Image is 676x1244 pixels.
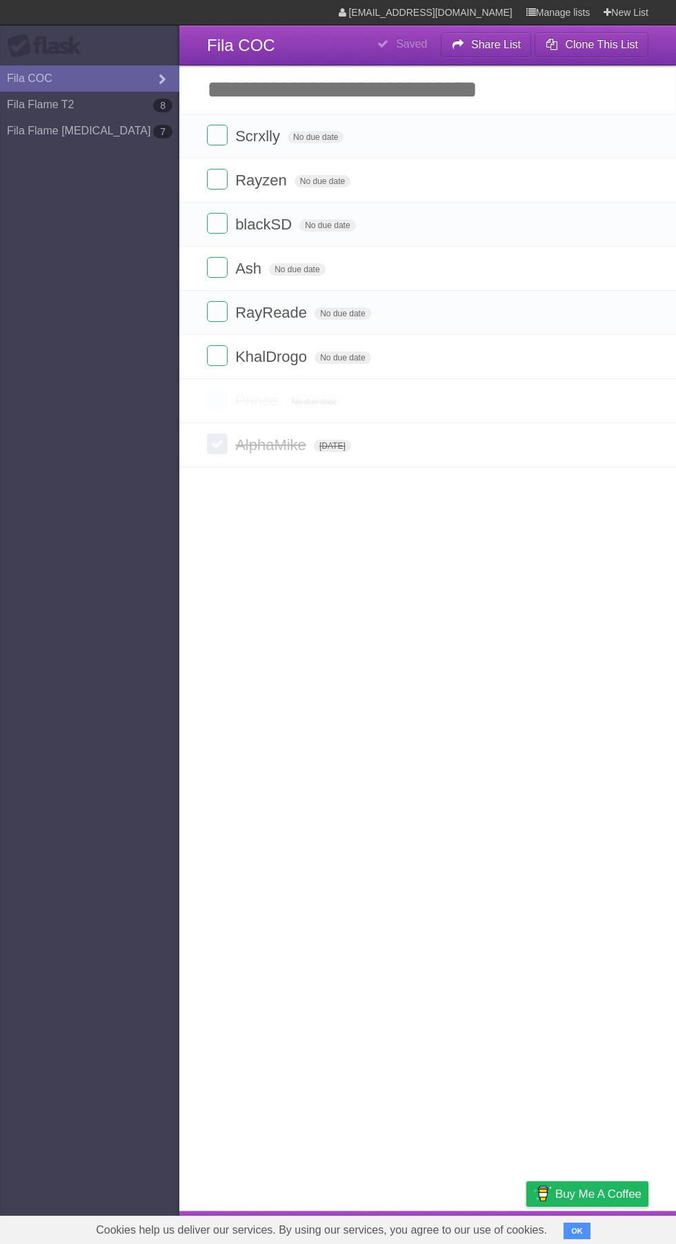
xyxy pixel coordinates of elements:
b: 8 [153,99,172,112]
label: Star task [564,125,590,147]
span: Prince [235,392,281,409]
a: About [343,1214,372,1241]
a: Buy me a coffee [526,1181,648,1207]
a: Developers [388,1214,444,1241]
span: Rayzen [235,172,290,189]
label: Done [207,257,228,278]
img: Buy me a coffee [533,1182,552,1205]
span: No due date [269,263,325,276]
span: No due date [295,175,350,187]
b: 7 [153,125,172,139]
label: Star task [564,345,590,368]
span: Cookies help us deliver our services. By using our services, you agree to our use of cookies. [82,1216,561,1244]
span: [DATE] [314,440,351,452]
span: No due date [315,307,370,320]
label: Done [207,434,228,454]
label: Star task [564,169,590,192]
span: Ash [235,260,265,277]
span: No due date [288,131,344,143]
label: Done [207,301,228,322]
span: RayReade [235,304,310,321]
a: Suggest a feature [561,1214,648,1241]
button: Clone This List [535,32,648,57]
span: No due date [286,396,342,408]
button: Share List [441,32,532,57]
span: Fila COC [207,36,275,54]
span: Scrxlly [235,128,284,145]
div: Flask [7,34,90,59]
span: No due date [315,351,370,364]
b: Share List [471,39,521,50]
label: Star task [564,301,590,324]
span: blackSD [235,216,295,233]
b: Clone This List [565,39,638,50]
b: Saved [396,38,427,50]
a: Terms [461,1214,492,1241]
label: Done [207,213,228,234]
label: Done [207,169,228,190]
label: Done [207,345,228,366]
span: KhalDrogo [235,348,310,365]
label: Star task [564,213,590,236]
span: AlphaMike [235,436,310,453]
span: Buy me a coffee [555,1182,642,1206]
label: Done [207,125,228,145]
label: Done [207,389,228,410]
label: Star task [564,257,590,280]
a: Privacy [508,1214,544,1241]
span: No due date [299,219,355,232]
button: OK [564,1223,590,1239]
